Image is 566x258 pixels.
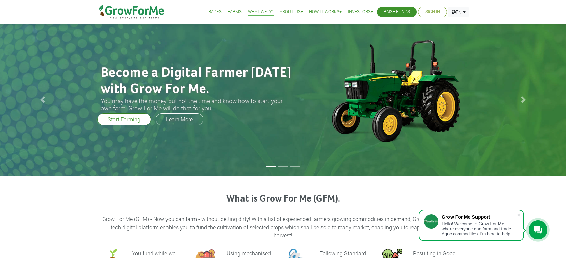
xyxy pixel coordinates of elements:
a: Trades [206,8,222,16]
div: Grow For Me Support [442,214,517,220]
a: EN [448,7,469,17]
img: growforme image [320,37,470,145]
a: Learn More [156,113,203,125]
div: Hello! Welcome to Grow For Me where everyone can farm and trade Agric commodities. I'm here to help. [442,221,517,236]
h2: Become a Digital Farmer [DATE] with Grow For Me. [101,65,293,97]
a: Start Farming [97,113,151,125]
a: How it Works [309,8,342,16]
h3: You may have the money but not the time and know how to start your own farm. Grow For Me will do ... [101,97,293,112]
a: What We Do [248,8,274,16]
a: Raise Funds [384,8,410,16]
a: Farms [228,8,242,16]
h3: What is Grow For Me (GFM). [102,193,464,205]
a: Sign In [425,8,440,16]
a: Investors [348,8,373,16]
a: About Us [280,8,303,16]
p: Grow For Me (GFM) - Now you can farm - without getting dirty! With a list of experienced farmers ... [102,215,464,239]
